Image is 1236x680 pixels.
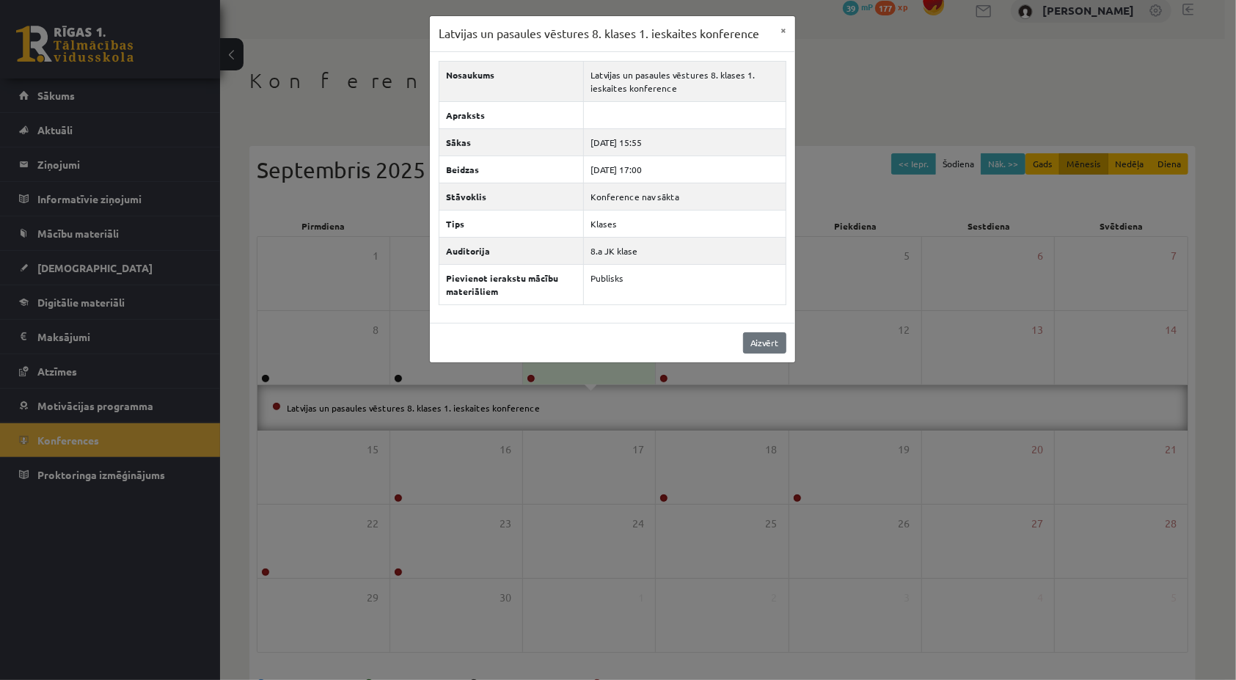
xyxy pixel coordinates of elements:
td: [DATE] 17:00 [583,156,786,183]
th: Beidzas [439,156,584,183]
th: Auditorija [439,237,584,264]
button: × [772,16,795,44]
th: Stāvoklis [439,183,584,210]
td: Konference nav sākta [583,183,786,210]
td: 8.a JK klase [583,237,786,264]
td: [DATE] 15:55 [583,128,786,156]
th: Nosaukums [439,61,584,101]
th: Sākas [439,128,584,156]
a: Aizvērt [743,332,786,354]
th: Apraksts [439,101,584,128]
td: Publisks [583,264,786,304]
th: Tips [439,210,584,237]
td: Klases [583,210,786,237]
h3: Latvijas un pasaules vēstures 8. klases 1. ieskaites konference [439,25,759,43]
td: Latvijas un pasaules vēstures 8. klases 1. ieskaites konference [583,61,786,101]
th: Pievienot ierakstu mācību materiāliem [439,264,584,304]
